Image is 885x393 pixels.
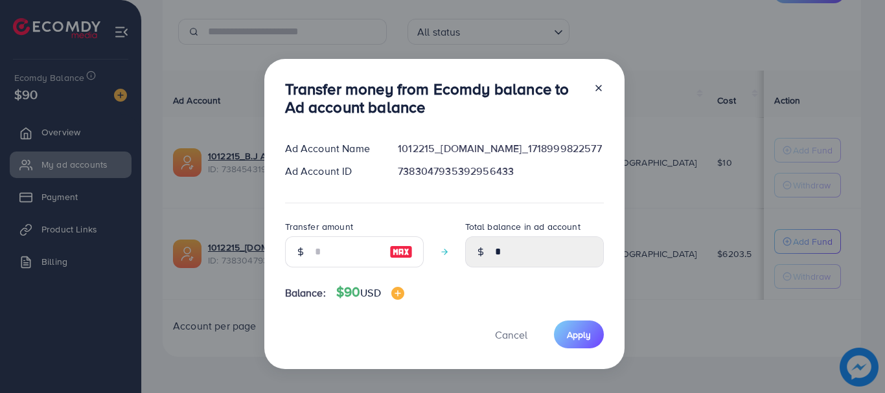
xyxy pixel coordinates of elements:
h3: Transfer money from Ecomdy balance to Ad account balance [285,80,583,117]
div: 1012215_[DOMAIN_NAME]_1718999822577 [387,141,614,156]
span: USD [360,286,380,300]
div: Ad Account Name [275,141,388,156]
img: image [389,244,413,260]
span: Apply [567,328,591,341]
div: Ad Account ID [275,164,388,179]
img: image [391,287,404,300]
label: Total balance in ad account [465,220,580,233]
label: Transfer amount [285,220,353,233]
span: Balance: [285,286,326,300]
span: Cancel [495,328,527,342]
button: Cancel [479,320,544,348]
h4: $90 [336,284,404,300]
button: Apply [554,320,604,348]
div: 7383047935392956433 [387,164,614,179]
